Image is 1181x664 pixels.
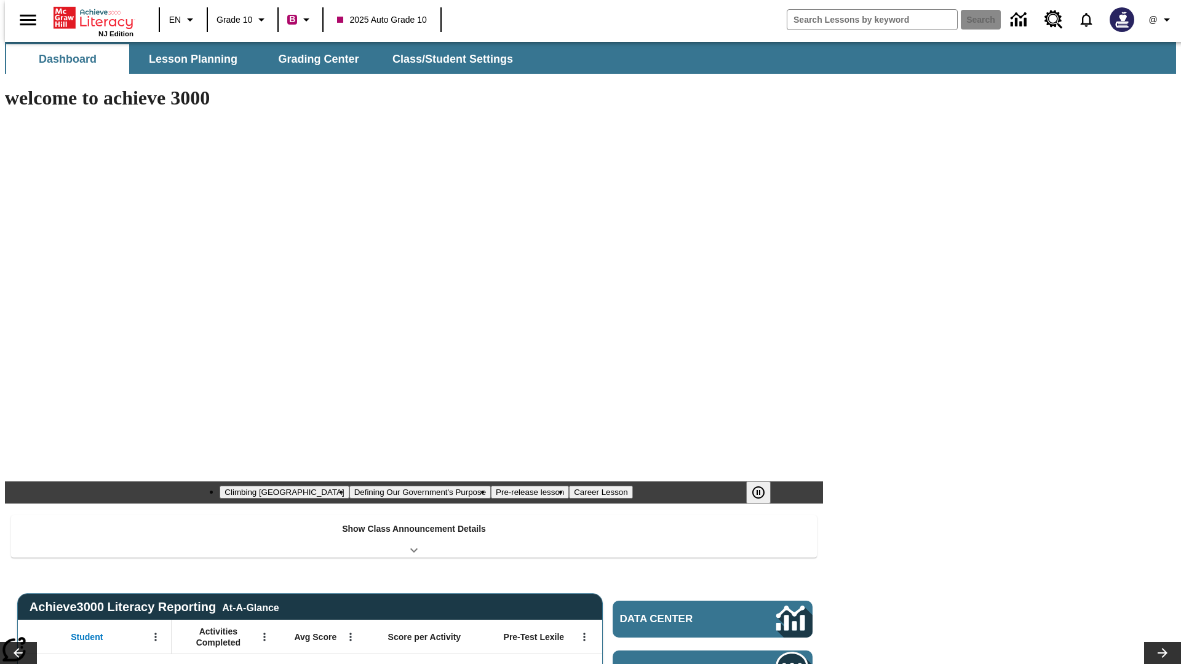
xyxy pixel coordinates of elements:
button: Open Menu [255,628,274,646]
span: Data Center [620,613,735,625]
a: Home [54,6,133,30]
button: Language: EN, Select a language [164,9,203,31]
span: 2025 Auto Grade 10 [337,14,426,26]
button: Dashboard [6,44,129,74]
span: @ [1148,14,1157,26]
button: Profile/Settings [1142,9,1181,31]
button: Slide 4 Career Lesson [569,486,632,499]
input: search field [787,10,957,30]
span: EN [169,14,181,26]
div: Home [54,4,133,38]
button: Pause [746,481,771,504]
button: Slide 2 Defining Our Government's Purpose [349,486,491,499]
div: Show Class Announcement Details [11,515,817,558]
span: Score per Activity [388,631,461,642]
button: Open side menu [10,2,46,38]
a: Data Center [613,601,813,638]
span: Grading Center [278,52,359,66]
a: Notifications [1070,4,1102,36]
button: Slide 3 Pre-release lesson [491,486,569,499]
button: Lesson Planning [132,44,255,74]
span: Pre-Test Lexile [504,631,565,642]
a: Resource Center, Will open in new tab [1037,3,1070,36]
button: Select a new avatar [1102,4,1142,36]
div: SubNavbar [5,42,1176,74]
img: Avatar [1110,7,1134,32]
div: At-A-Glance [222,600,279,614]
button: Boost Class color is violet red. Change class color [282,9,319,31]
p: Show Class Announcement Details [342,523,486,536]
button: Lesson carousel, Next [1144,642,1181,664]
span: Achieve3000 Literacy Reporting [30,600,279,614]
span: NJ Edition [98,30,133,38]
button: Class/Student Settings [383,44,523,74]
h1: welcome to achieve 3000 [5,87,823,109]
button: Grade: Grade 10, Select a grade [212,9,274,31]
span: Grade 10 [217,14,252,26]
span: Student [71,631,103,642]
a: Data Center [1003,3,1037,37]
button: Open Menu [146,628,165,646]
button: Open Menu [575,628,594,646]
span: Dashboard [39,52,97,66]
span: Avg Score [294,631,336,642]
button: Open Menu [341,628,360,646]
span: Class/Student Settings [392,52,513,66]
span: B [289,12,295,27]
button: Grading Center [257,44,380,74]
div: Pause [746,481,783,504]
span: Lesson Planning [149,52,237,66]
div: SubNavbar [5,44,524,74]
span: Activities Completed [178,626,259,648]
button: Slide 1 Climbing Mount Tai [220,486,349,499]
